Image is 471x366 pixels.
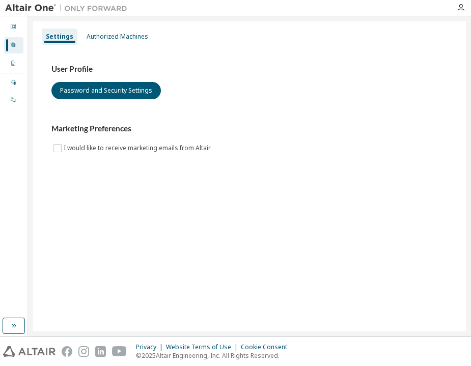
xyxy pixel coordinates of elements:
img: linkedin.svg [95,346,106,357]
button: Password and Security Settings [51,82,161,99]
div: Website Terms of Use [166,343,241,351]
h3: Marketing Preferences [51,124,448,134]
div: User Profile [4,37,23,53]
label: I would like to receive marketing emails from Altair [64,142,213,154]
img: youtube.svg [112,346,127,357]
img: altair_logo.svg [3,346,56,357]
h3: User Profile [51,64,448,74]
p: © 2025 Altair Engineering, Inc. All Rights Reserved. [136,351,293,360]
div: On Prem [4,92,23,108]
div: Managed [4,74,23,91]
div: Cookie Consent [241,343,293,351]
div: Dashboard [4,19,23,35]
div: Company Profile [4,55,23,72]
img: instagram.svg [78,346,89,357]
div: Privacy [136,343,166,351]
img: facebook.svg [62,346,72,357]
div: Authorized Machines [87,33,148,41]
div: Settings [46,33,73,41]
img: Altair One [5,3,132,13]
